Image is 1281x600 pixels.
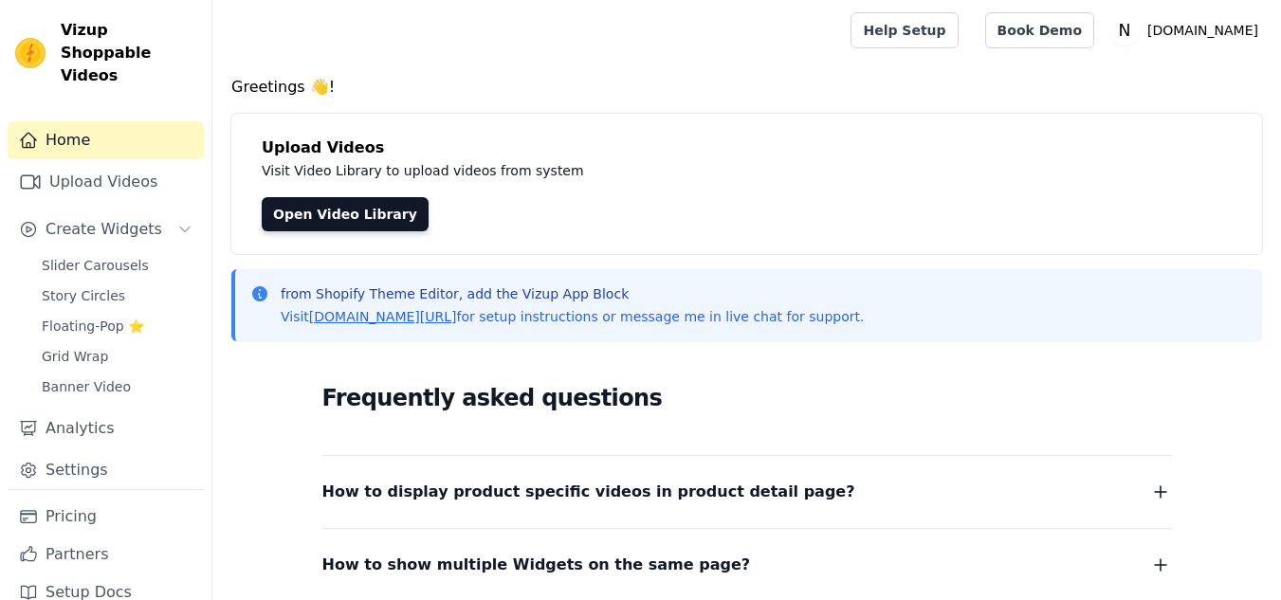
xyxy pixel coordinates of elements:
[1140,13,1266,47] p: [DOMAIN_NAME]
[322,479,855,505] span: How to display product specific videos in product detail page?
[322,479,1172,505] button: How to display product specific videos in product detail page?
[281,284,864,303] p: from Shopify Theme Editor, add the Vizup App Block
[30,313,204,339] a: Floating-Pop ⭐
[1119,21,1131,40] text: N
[30,282,204,309] a: Story Circles
[8,163,204,201] a: Upload Videos
[309,309,457,324] a: [DOMAIN_NAME][URL]
[985,12,1094,48] a: Book Demo
[30,373,204,400] a: Banner Video
[42,256,149,275] span: Slider Carousels
[42,317,144,336] span: Floating-Pop ⭐
[851,12,958,48] a: Help Setup
[322,379,1172,417] h2: Frequently asked questions
[42,377,131,396] span: Banner Video
[42,286,125,305] span: Story Circles
[8,121,204,159] a: Home
[15,38,46,68] img: Vizup
[1109,13,1266,47] button: N [DOMAIN_NAME]
[61,19,196,87] span: Vizup Shoppable Videos
[8,536,204,573] a: Partners
[322,552,1172,578] button: How to show multiple Widgets on the same page?
[30,343,204,370] a: Grid Wrap
[8,409,204,447] a: Analytics
[281,307,864,326] p: Visit for setup instructions or message me in live chat for support.
[262,197,429,231] a: Open Video Library
[322,552,751,578] span: How to show multiple Widgets on the same page?
[8,210,204,248] button: Create Widgets
[262,136,1232,159] h4: Upload Videos
[262,159,1111,182] p: Visit Video Library to upload videos from system
[231,76,1262,99] h4: Greetings 👋!
[46,218,162,241] span: Create Widgets
[8,451,204,489] a: Settings
[30,252,204,279] a: Slider Carousels
[8,498,204,536] a: Pricing
[42,347,108,366] span: Grid Wrap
